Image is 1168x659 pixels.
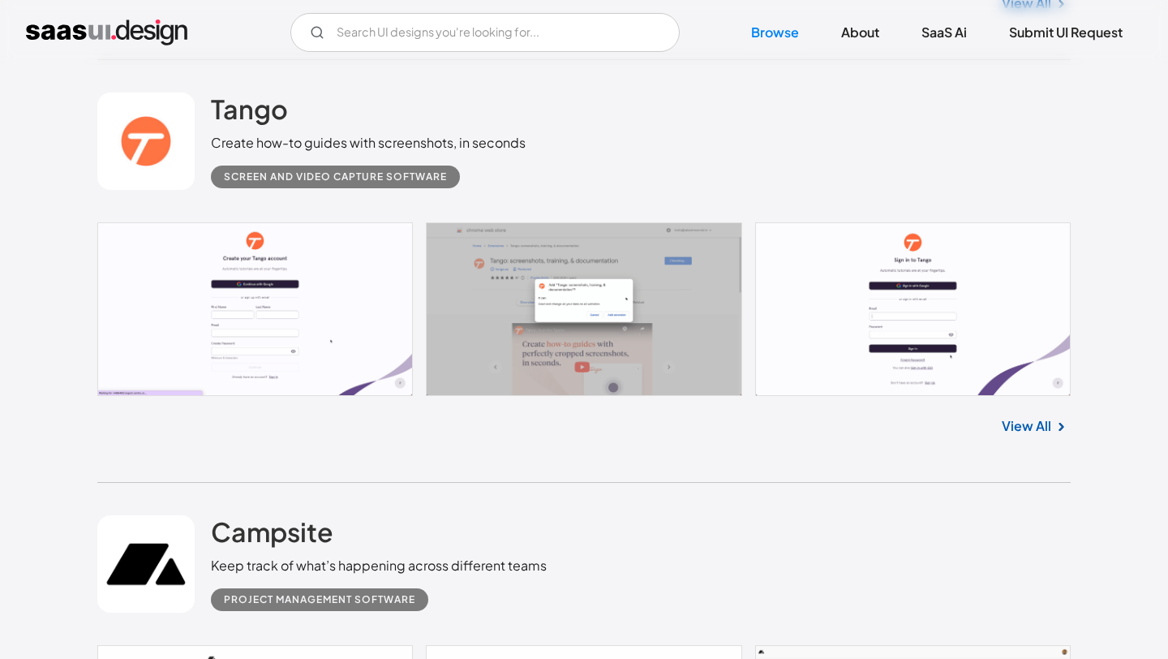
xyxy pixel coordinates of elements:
a: View All [1002,416,1051,436]
div: Project Management Software [224,590,415,609]
a: SaaS Ai [902,15,986,50]
form: Email Form [290,13,680,52]
a: Browse [732,15,818,50]
input: Search UI designs you're looking for... [290,13,680,52]
a: home [26,19,187,45]
div: Keep track of what’s happening across different teams [211,556,547,575]
div: Screen and Video Capture Software [224,167,447,187]
div: Create how-to guides with screenshots, in seconds [211,133,526,153]
h2: Tango [211,93,288,125]
a: Campsite [211,515,333,556]
a: Submit UI Request [990,15,1142,50]
a: Tango [211,93,288,133]
h2: Campsite [211,515,333,548]
a: About [822,15,899,50]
